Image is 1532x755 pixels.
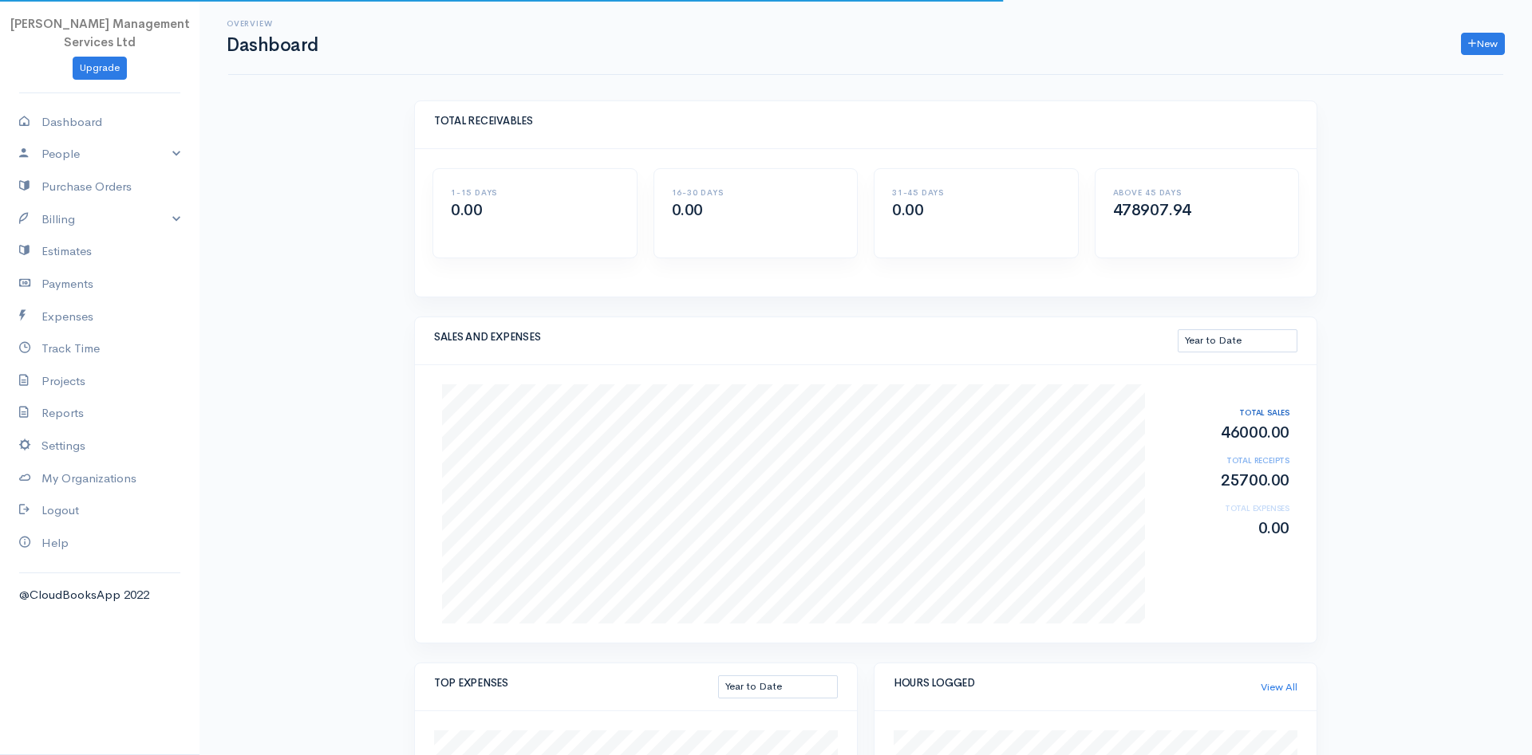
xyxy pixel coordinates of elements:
h6: 31-45 DAYS [892,188,1060,197]
h6: TOTAL SALES [1162,408,1289,417]
div: @CloudBooksApp 2022 [19,586,180,604]
h5: TOP EXPENSES [434,678,718,689]
a: View All [1261,679,1297,695]
h6: 1-15 DAYS [451,188,619,197]
h2: 0.00 [1162,520,1289,537]
a: New [1461,33,1505,56]
h2: 25700.00 [1162,472,1289,490]
span: 0.00 [672,200,703,220]
h5: TOTAL RECEIVABLES [434,116,1297,127]
h6: TOTAL RECEIPTS [1162,456,1289,465]
h1: Dashboard [227,35,318,55]
h6: ABOVE 45 DAYS [1113,188,1281,197]
span: 478907.94 [1113,200,1191,220]
h5: HOURS LOGGED [894,678,1261,689]
span: 0.00 [451,200,482,220]
h5: SALES AND EXPENSES [434,332,1178,343]
h6: Overview [227,19,318,28]
h6: 16-30 DAYS [672,188,840,197]
h6: TOTAL EXPENSES [1162,504,1289,513]
a: Upgrade [73,57,127,80]
span: 0.00 [892,200,923,220]
span: [PERSON_NAME] Management Services Ltd [10,16,190,49]
h2: 46000.00 [1162,424,1289,442]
